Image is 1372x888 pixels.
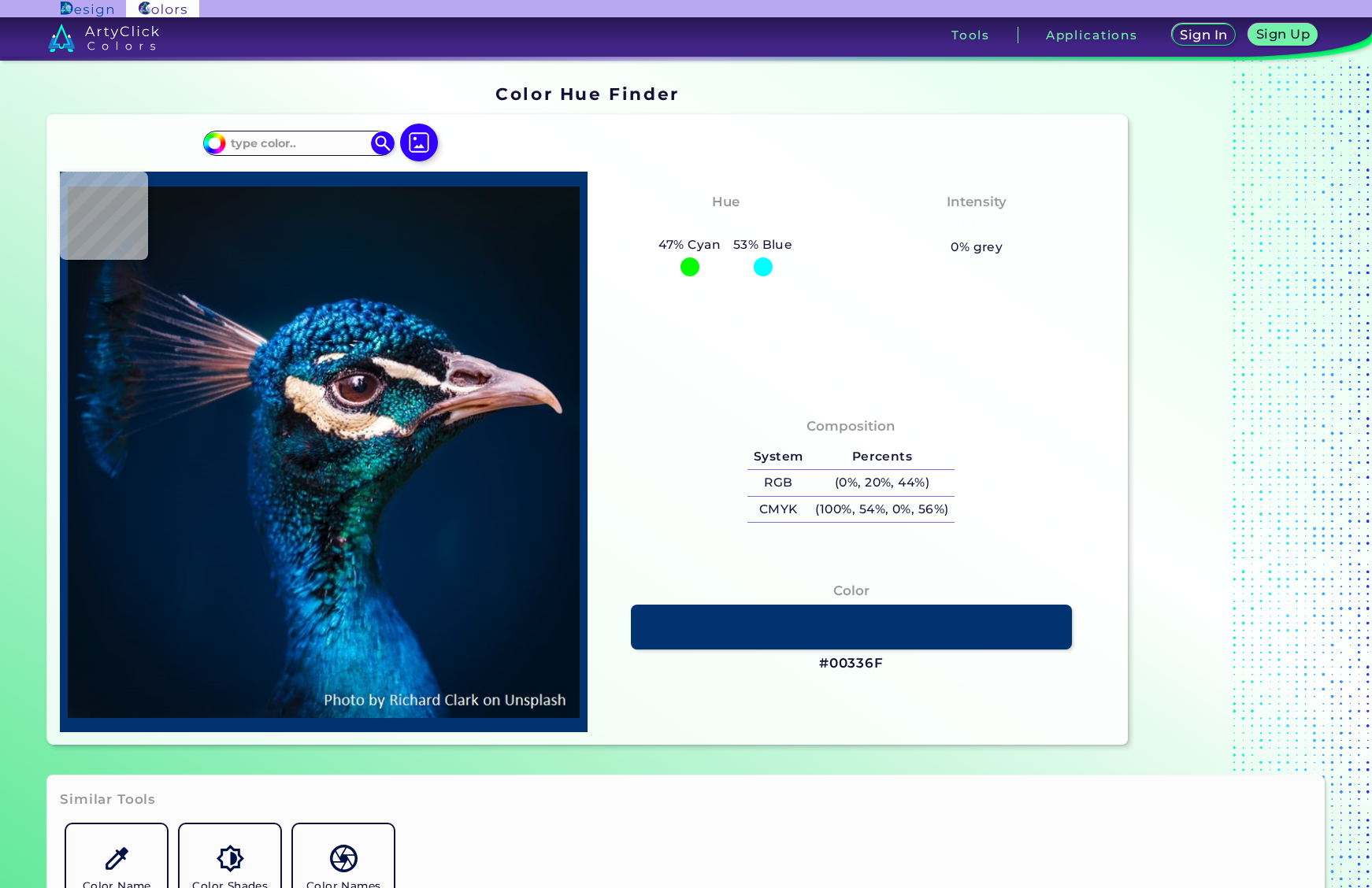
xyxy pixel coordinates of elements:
img: icon_color_names_dictionary.svg [330,845,358,872]
a: Sign In [1174,25,1233,45]
img: icon search [371,131,395,155]
h5: Sign Up [1259,28,1307,40]
img: icon picture [400,124,438,161]
h4: Composition [807,415,896,438]
h5: 47% Cyan [653,235,727,255]
h3: Tools [951,29,990,41]
h4: Color [833,579,870,602]
img: logo_artyclick_colors_white.svg [48,24,159,52]
h4: Intensity [947,191,1007,213]
h4: Hue [712,191,740,213]
h5: RGB [747,470,809,496]
h5: CMYK [747,497,809,523]
h3: Vibrant [943,216,1011,235]
h5: Percents [810,444,955,470]
h3: Similar Tools [60,790,156,809]
img: icon_color_name_finder.svg [103,845,131,872]
img: img_pavlin.jpg [68,179,580,724]
h1: Color Hue Finder [495,82,679,105]
h5: 0% grey [951,237,1003,257]
h5: Sign In [1182,29,1226,41]
input: type color.. [225,132,372,154]
h5: (0%, 20%, 44%) [810,470,955,496]
h3: #00336F [819,654,884,673]
h3: Applications [1046,29,1138,41]
h3: Cyan-Blue [681,216,770,235]
h5: 53% Blue [727,235,799,255]
img: ArtyClick Design logo [61,2,113,17]
a: Sign Up [1251,25,1315,45]
img: icon_color_shades.svg [217,845,244,872]
h5: System [747,444,809,470]
h5: (100%, 54%, 0%, 56%) [810,497,955,523]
